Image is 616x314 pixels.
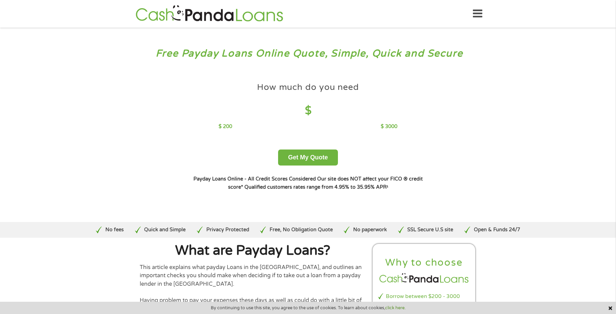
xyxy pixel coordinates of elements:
p: $ 200 [219,123,232,130]
strong: Payday Loans Online - All Credit Scores Considered [193,176,316,182]
p: No paperwork [353,226,387,234]
strong: Qualified customers rates range from 4.95% to 35.95% APR¹ [244,184,388,190]
p: Having problem to pay your expenses these days as well as could do with a little bit of cash to l... [140,296,365,313]
button: Get My Quote [278,150,338,166]
h3: Free Payday Loans Online Quote, Simple, Quick and Secure [20,47,597,60]
p: SSL Secure U.S site [407,226,453,234]
p: This article explains what payday Loans in the [GEOGRAPHIC_DATA], and outlines an important check... [140,263,365,288]
p: $ 3000 [381,123,397,130]
h4: How much do you need [257,82,359,93]
li: Borrow between $200 - 3000 [378,293,470,300]
strong: Our site does NOT affect your FICO ® credit score* [228,176,423,190]
p: Quick and Simple [144,226,186,234]
span: By continuing to use this site, you agree to the use of cookies. To learn about cookies, [211,305,406,310]
img: GetLoanNow Logo [134,4,285,23]
a: click here. [385,305,406,311]
h4: $ [219,104,397,118]
p: Privacy Protected [206,226,249,234]
h2: Why to choose [378,256,470,269]
p: Open & Funds 24/7 [474,226,520,234]
p: Free, No Obligation Quote [270,226,333,234]
p: No fees [105,226,124,234]
h1: What are Payday Loans? [140,244,365,257]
